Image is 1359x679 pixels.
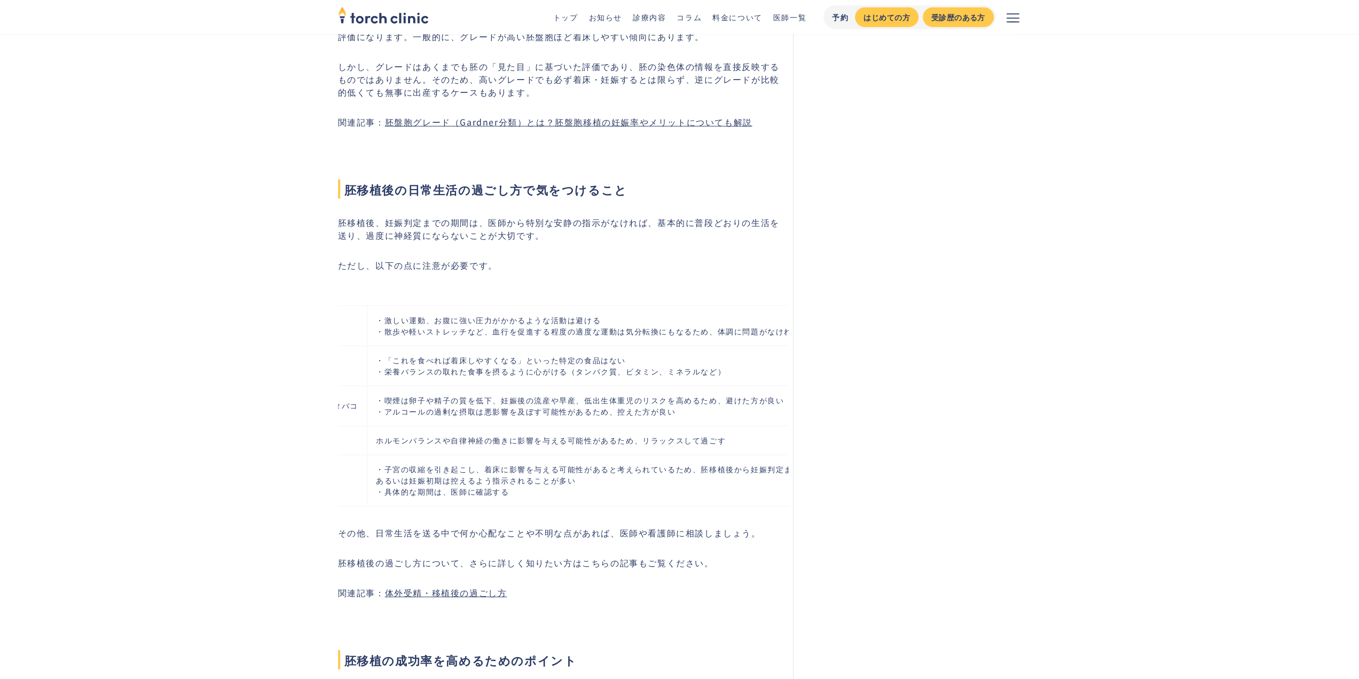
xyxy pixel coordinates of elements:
[923,7,994,27] a: 受診歴のある方
[338,3,429,27] img: torch clinic
[338,60,781,98] p: しかし、グレードはあくまでも胚の「見た目」に基づいた評価であり、胚の染色体の情報を直接反映するものではありません。そのため、高いグレードでも必ず着床・妊娠するとは限らず、逆にグレードが比較的低く...
[855,7,918,27] a: はじめての方
[338,586,781,599] p: 関連記事：
[338,216,781,241] p: 胚移植後、妊娠判定までの期間は、医師から特別な安静の指示がなければ、基本的に普段どおりの生活を送り、過度に神経質にならないことが大切です。
[338,259,781,271] p: ただし、以下の点に注意が必要です。
[588,12,622,22] a: お知らせ
[338,115,781,128] p: 関連記事：
[633,12,666,22] a: 診療内容
[367,346,859,386] td: ・「これを食べれば着床しやすくなる」といった特定の食品はない ・栄養バランスの取れた食事を摂るように心がける（タンパク質、ビタミン、ミネラルなど）
[338,526,781,539] p: その他、日常生活を送る中で何か心配なことや不明な点があれば、医師や看護師に相談しましょう。
[367,426,859,455] td: ホルモンバランスや自律神経の働きに影響を与える可能性があるため、リラックスして過ごす
[773,12,806,22] a: 医師一覧
[338,179,781,199] span: 胚移植後の日常生活の過ごし方で気をつけること
[367,306,859,346] td: ・激しい運動、お腹に強い圧力がかかるような活動は避ける ・散歩や軽いストレッチなど、血行を促進する程度の適度な運動は気分転換にもなるため、体調に問題がなければ続けても良い
[931,12,985,23] div: 受診歴のある方
[367,386,859,426] td: ・喫煙は卵子や精子の質を低下、妊娠後の流産や早産、低出生体重児のリスクを高めるため、避けた方が良い ・アルコールの過剰な摂取は悪影響を及ぼす可能性があるため、控えた方が良い
[338,556,781,569] p: 胚移植後の過ごし方について、さらに詳しく知りたい方はこちらの記事もご覧ください。
[385,586,507,599] a: 体外受精・移植後の過ごし方
[712,12,763,22] a: 料金について
[553,12,578,22] a: トップ
[863,12,909,23] div: はじめての方
[677,12,702,22] a: コラム
[338,7,429,27] a: home
[832,12,849,23] div: 予約
[385,115,752,128] a: 胚盤胞グレード（Gardner分類）とは？胚盤胞移植の妊娠率やメリットについても解説
[367,455,859,506] td: ・子宮の収縮を引き起こし、着床に影響を与える可能性があると考えられているため、胚移植後から妊娠判定までの期間、 あるいは妊娠初期は控えるよう指示されることが多い ・具体的な期間は、医師に確認する
[338,650,781,669] span: 胚移植の成功率を高めるためのポイント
